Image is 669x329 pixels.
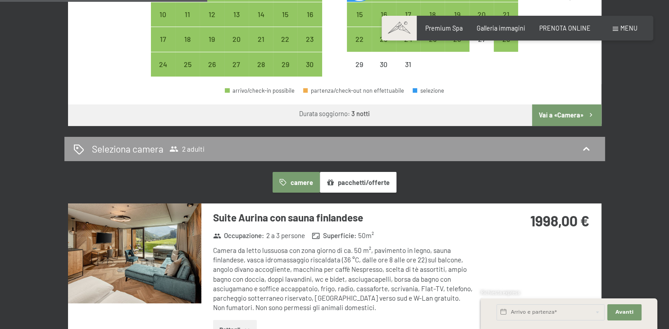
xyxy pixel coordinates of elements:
div: arrivo/check-in possibile [225,88,295,94]
div: arrivo/check-in possibile [249,2,273,27]
div: Mon Nov 10 2025 [151,2,175,27]
div: Sat Dec 27 2025 [469,27,494,51]
div: 16 [298,11,321,33]
div: arrivo/check-in possibile [249,52,273,77]
div: 22 [274,36,296,58]
div: arrivo/check-in possibile [297,2,322,27]
div: arrivo/check-in possibile [494,27,518,51]
div: 26 [200,61,223,83]
div: 29 [274,61,296,83]
div: 12 [200,11,223,33]
div: 29 [348,61,370,83]
div: arrivo/check-in possibile [151,27,175,51]
button: camere [273,172,319,193]
div: arrivo/check-in possibile [420,27,445,51]
span: Richiesta express [481,289,520,295]
div: Tue Dec 16 2025 [372,2,396,27]
div: Wed Dec 24 2025 [396,27,420,51]
div: arrivo/check-in possibile [396,2,420,27]
strong: Superficie : [312,231,356,240]
div: Camera da letto lussuosa con zona giorno di ca. 50 m², pavimento in legno, sauna finlandese, vasc... [213,246,481,313]
div: Fri Dec 26 2025 [445,27,469,51]
div: Mon Nov 17 2025 [151,27,175,51]
div: 18 [176,36,199,58]
div: 19 [446,11,468,33]
div: Tue Nov 11 2025 [175,2,200,27]
div: 10 [152,11,174,33]
div: 17 [152,36,174,58]
div: 26 [446,36,468,58]
div: Thu Nov 20 2025 [224,27,249,51]
div: Wed Nov 19 2025 [200,27,224,51]
div: Sun Nov 30 2025 [297,52,322,77]
div: arrivo/check-in non effettuabile [469,27,494,51]
div: 24 [397,36,419,58]
div: 24 [152,61,174,83]
div: 25 [176,61,199,83]
div: 28 [250,61,272,83]
div: Wed Nov 12 2025 [200,2,224,27]
div: Sat Nov 15 2025 [273,2,297,27]
div: arrivo/check-in possibile [420,2,445,27]
div: arrivo/check-in possibile [372,2,396,27]
div: 21 [250,36,272,58]
a: Galleria immagini [477,24,525,32]
div: Wed Dec 17 2025 [396,2,420,27]
div: Fri Dec 19 2025 [445,2,469,27]
div: 22 [348,36,370,58]
div: Sun Dec 28 2025 [494,27,518,51]
div: 23 [298,36,321,58]
div: Tue Nov 18 2025 [175,27,200,51]
div: 20 [225,36,248,58]
span: 2 adulti [169,144,205,153]
b: 3 notti [351,110,370,117]
div: arrivo/check-in non effettuabile [372,52,396,77]
div: Tue Dec 30 2025 [372,52,396,77]
div: 30 [298,61,321,83]
div: 27 [470,36,493,58]
div: Durata soggiorno: [299,109,370,118]
div: Sat Dec 20 2025 [469,2,494,27]
div: Mon Dec 15 2025 [347,2,371,27]
div: Tue Nov 25 2025 [175,52,200,77]
strong: 1998,00 € [530,212,589,229]
div: arrivo/check-in possibile [273,2,297,27]
div: 11 [176,11,199,33]
div: Sun Nov 16 2025 [297,2,322,27]
div: 31 [397,61,419,83]
div: 27 [225,61,248,83]
span: 2 a 3 persone [266,231,305,240]
div: arrivo/check-in possibile [224,2,249,27]
a: Premium Spa [425,24,463,32]
div: arrivo/check-in possibile [347,27,371,51]
div: arrivo/check-in possibile [200,2,224,27]
div: Fri Nov 14 2025 [249,2,273,27]
div: 30 [373,61,395,83]
div: Wed Nov 26 2025 [200,52,224,77]
div: arrivo/check-in possibile [175,2,200,27]
span: Avanti [615,309,633,316]
div: arrivo/check-in possibile [469,2,494,27]
div: Fri Nov 21 2025 [249,27,273,51]
div: Mon Dec 29 2025 [347,52,371,77]
a: PRENOTA ONLINE [539,24,591,32]
div: 16 [373,11,395,33]
button: Vai a «Camera» [532,104,601,126]
div: Thu Dec 25 2025 [420,27,445,51]
div: 13 [225,11,248,33]
div: 15 [348,11,370,33]
div: Thu Nov 27 2025 [224,52,249,77]
div: arrivo/check-in possibile [151,52,175,77]
div: arrivo/check-in possibile [249,27,273,51]
div: arrivo/check-in possibile [200,52,224,77]
div: Mon Dec 22 2025 [347,27,371,51]
div: Mon Nov 24 2025 [151,52,175,77]
div: 28 [495,36,517,58]
div: 23 [373,36,395,58]
div: arrivo/check-in non effettuabile [396,52,420,77]
h2: Seleziona camera [92,142,164,155]
div: arrivo/check-in non effettuabile [347,52,371,77]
